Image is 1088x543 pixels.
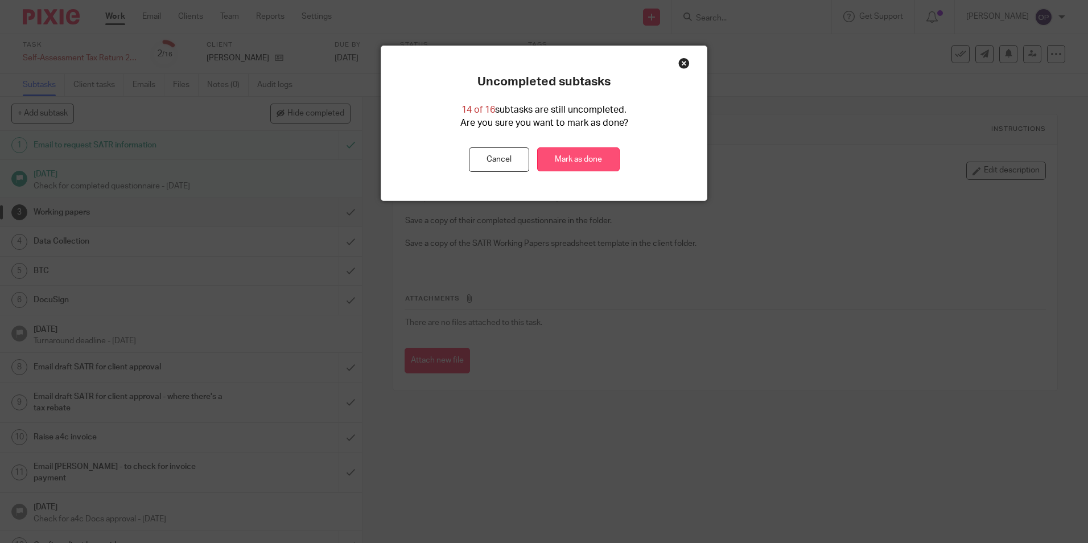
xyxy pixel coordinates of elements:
span: 14 of 16 [461,105,495,114]
p: subtasks are still uncompleted. [461,104,627,117]
p: Uncompleted subtasks [477,75,611,89]
a: Mark as done [537,147,620,172]
div: Close this dialog window [678,57,690,69]
p: Are you sure you want to mark as done? [460,117,628,130]
button: Cancel [469,147,529,172]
